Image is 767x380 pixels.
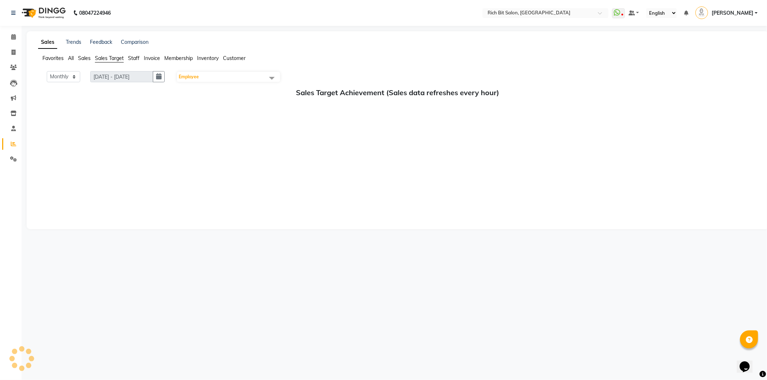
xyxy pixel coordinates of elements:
[144,55,160,61] span: Invoice
[38,36,57,49] a: Sales
[90,71,153,82] input: DD/MM/YYYY-DD/MM/YYYY
[66,39,81,45] a: Trends
[197,55,219,61] span: Inventory
[121,39,149,45] a: Comparison
[95,55,124,61] span: Sales Target
[78,55,91,61] span: Sales
[712,9,753,17] span: [PERSON_NAME]
[18,3,68,23] img: logo
[737,351,760,373] iframe: chat widget
[44,88,752,97] h5: Sales Target Achievement (Sales data refreshes every hour)
[68,55,74,61] span: All
[79,3,111,23] b: 08047224946
[42,55,64,61] span: Favorites
[695,6,708,19] img: Parimal Kadam
[90,39,112,45] a: Feedback
[164,55,193,61] span: Membership
[179,74,199,79] span: Employee
[223,55,246,61] span: Customer
[128,55,140,61] span: Staff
